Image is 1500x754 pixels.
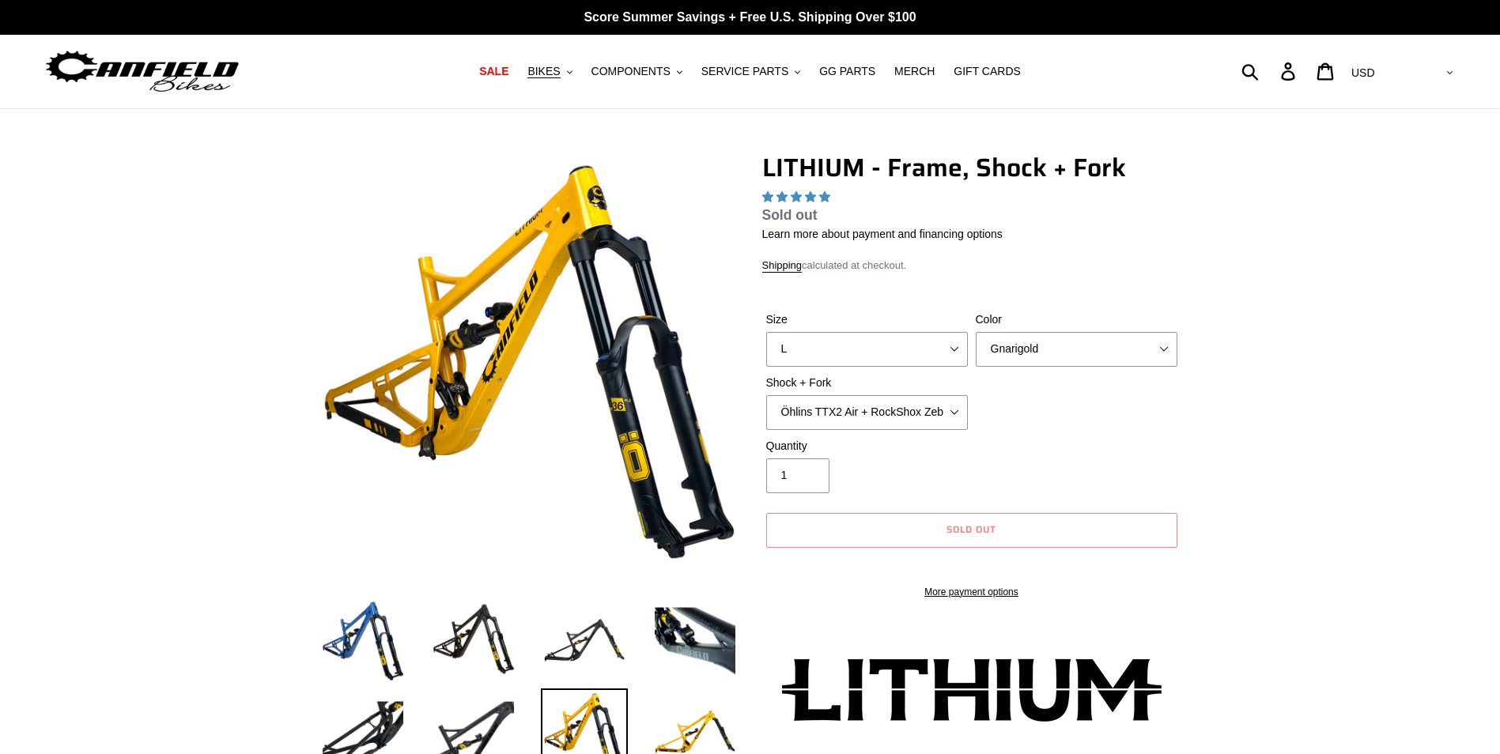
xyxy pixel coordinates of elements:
[471,61,516,82] a: SALE
[652,597,739,684] img: Load image into Gallery viewer, LITHIUM - Frame, Shock + Fork
[43,47,241,96] img: Canfield Bikes
[584,61,690,82] button: COMPONENTS
[954,65,1021,78] span: GIFT CARDS
[766,438,968,454] label: Quantity
[319,597,406,684] img: Load image into Gallery viewer, LITHIUM - Frame, Shock + Fork
[762,207,818,223] span: Sold out
[766,375,968,391] label: Shock + Fork
[762,258,1181,273] div: calculated at checkout.
[479,65,508,78] span: SALE
[591,65,671,78] span: COMPONENTS
[946,61,1029,82] a: GIFT CARDS
[520,61,580,82] button: BIKES
[527,65,560,78] span: BIKES
[762,228,1003,240] a: Learn more about payment and financing options
[701,65,788,78] span: SERVICE PARTS
[782,658,1162,722] img: Lithium-Logo_480x480.png
[766,585,1177,599] a: More payment options
[693,61,808,82] button: SERVICE PARTS
[762,190,833,203] span: 5.00 stars
[430,597,517,684] img: Load image into Gallery viewer, LITHIUM - Frame, Shock + Fork
[946,522,996,537] span: Sold out
[766,311,968,328] label: Size
[894,65,935,78] span: MERCH
[762,259,803,273] a: Shipping
[811,61,883,82] a: GG PARTS
[886,61,943,82] a: MERCH
[762,153,1181,183] h1: LITHIUM - Frame, Shock + Fork
[541,597,628,684] img: Load image into Gallery viewer, LITHIUM - Frame, Shock + Fork
[819,65,875,78] span: GG PARTS
[1250,54,1290,89] input: Search
[766,513,1177,548] button: Sold out
[976,311,1177,328] label: Color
